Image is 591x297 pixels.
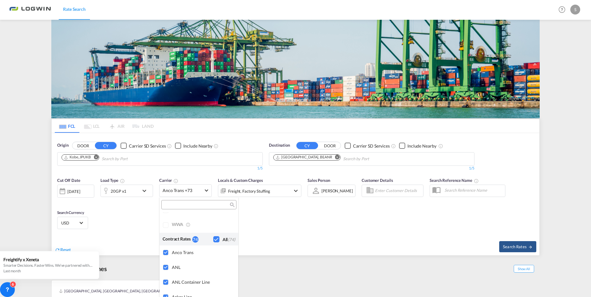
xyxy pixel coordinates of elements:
[186,222,191,228] md-icon: s18 icon-information-outline
[213,236,235,242] md-checkbox: Checkbox No Ink
[172,222,233,228] div: WWA
[223,236,235,243] div: All
[229,203,234,207] md-icon: icon-magnify
[172,279,233,285] div: ANL Container Line
[192,236,198,243] div: 74
[172,250,233,255] div: Anco Trans
[172,265,233,270] div: ANL
[228,237,235,242] span: (74)
[163,236,192,242] div: Contract Rates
